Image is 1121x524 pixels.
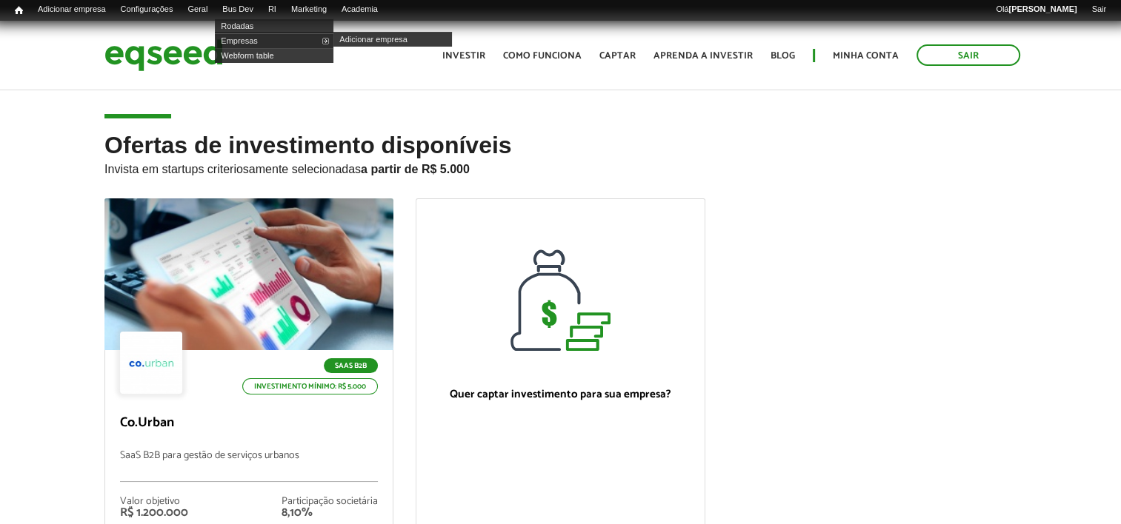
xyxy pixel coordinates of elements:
p: SaaS B2B [324,358,378,373]
a: Rodadas [215,19,333,33]
a: Início [7,4,30,18]
a: Sair [917,44,1020,66]
h2: Ofertas de investimento disponíveis [104,132,1017,198]
a: Olá[PERSON_NAME] [988,4,1084,16]
a: Configurações [113,4,181,16]
div: 8,10% [282,507,378,519]
a: Academia [334,4,385,16]
a: Como funciona [503,51,582,61]
a: Geral [180,4,215,16]
p: SaaS B2B para gestão de serviços urbanos [120,450,378,482]
a: Investir [442,51,485,61]
a: Captar [599,51,636,61]
p: Invista em startups criteriosamente selecionadas [104,158,1017,176]
a: Bus Dev [215,4,261,16]
strong: [PERSON_NAME] [1008,4,1077,13]
div: Participação societária [282,497,378,507]
a: Adicionar empresa [30,4,113,16]
a: Marketing [284,4,334,16]
div: R$ 1.200.000 [120,507,188,519]
strong: a partir de R$ 5.000 [361,163,470,175]
a: RI [261,4,284,16]
p: Quer captar investimento para sua empresa? [431,388,689,401]
a: Minha conta [833,51,899,61]
div: Valor objetivo [120,497,188,507]
a: Aprenda a investir [653,51,753,61]
a: Sair [1084,4,1114,16]
a: Blog [771,51,795,61]
p: Investimento mínimo: R$ 5.000 [242,378,378,394]
p: Co.Urban [120,415,378,431]
img: EqSeed [104,36,223,75]
span: Início [15,5,23,16]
